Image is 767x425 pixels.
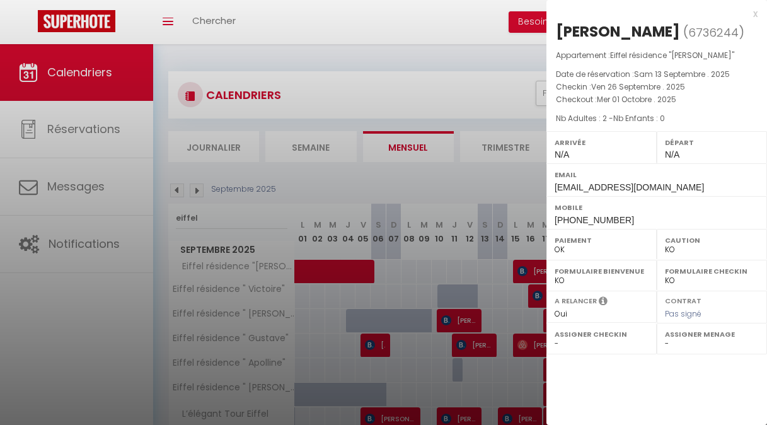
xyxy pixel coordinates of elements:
[556,68,758,81] p: Date de réservation :
[665,308,701,319] span: Pas signé
[665,296,701,304] label: Contrat
[665,149,679,160] span: N/A
[665,265,759,277] label: Formulaire Checkin
[634,69,730,79] span: Sam 13 Septembre . 2025
[546,6,758,21] div: x
[555,149,569,160] span: N/A
[556,21,680,42] div: [PERSON_NAME]
[555,296,597,306] label: A relancer
[556,49,758,62] p: Appartement :
[610,50,734,61] span: Eiffel résidence "[PERSON_NAME]"
[555,265,649,277] label: Formulaire Bienvenue
[556,93,758,106] p: Checkout :
[555,215,634,225] span: [PHONE_NUMBER]
[613,113,665,124] span: Nb Enfants : 0
[591,81,685,92] span: Ven 26 Septembre . 2025
[555,328,649,341] label: Assigner Checkin
[665,328,759,341] label: Assigner Menage
[556,81,758,93] p: Checkin :
[597,94,676,105] span: Mer 01 Octobre . 2025
[683,23,744,41] span: ( )
[556,113,665,124] span: Nb Adultes : 2 -
[555,201,759,214] label: Mobile
[555,168,759,181] label: Email
[599,296,608,310] i: Sélectionner OUI si vous souhaiter envoyer les séquences de messages post-checkout
[555,234,649,247] label: Paiement
[665,136,759,149] label: Départ
[555,136,649,149] label: Arrivée
[665,234,759,247] label: Caution
[555,182,704,192] span: [EMAIL_ADDRESS][DOMAIN_NAME]
[688,25,739,40] span: 6736244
